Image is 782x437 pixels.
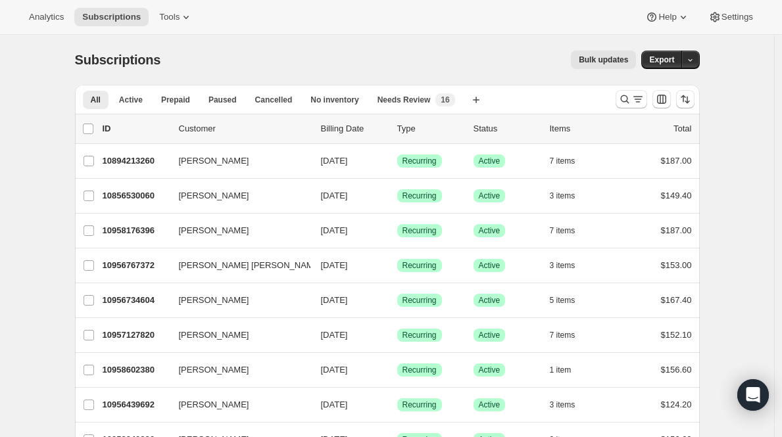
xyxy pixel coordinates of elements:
button: 3 items [550,396,590,414]
span: [DATE] [321,191,348,200]
p: Billing Date [321,122,387,135]
p: 10894213260 [103,154,168,168]
span: 7 items [550,330,575,340]
span: [PERSON_NAME] [179,189,249,202]
button: Sort the results [676,90,695,108]
span: [PERSON_NAME] [179,294,249,307]
span: Active [479,156,501,166]
span: Cancelled [255,95,293,105]
span: [PERSON_NAME] [179,363,249,377]
span: [PERSON_NAME] [179,154,249,168]
button: 1 item [550,361,586,379]
p: 10956734604 [103,294,168,307]
div: 10956734604[PERSON_NAME][DATE]SuccessRecurringSuccessActive5 items$167.40 [103,291,692,310]
span: Prepaid [161,95,190,105]
div: IDCustomerBilling DateTypeStatusItemsTotal [103,122,692,135]
span: $187.00 [661,156,692,166]
span: Paused [208,95,237,105]
span: [PERSON_NAME] [PERSON_NAME] [PERSON_NAME] [179,259,395,272]
div: 10956439692[PERSON_NAME][DATE]SuccessRecurringSuccessActive3 items$124.20 [103,396,692,414]
button: [PERSON_NAME] [171,150,303,172]
button: 7 items [550,152,590,170]
button: 3 items [550,187,590,205]
button: [PERSON_NAME] [PERSON_NAME] [PERSON_NAME] [171,255,303,276]
p: 10956767372 [103,259,168,272]
button: [PERSON_NAME] [171,290,303,311]
span: Recurring [403,330,437,340]
span: 7 items [550,156,575,166]
span: $149.40 [661,191,692,200]
span: $187.00 [661,225,692,235]
span: No inventory [310,95,358,105]
span: Active [119,95,143,105]
span: [DATE] [321,156,348,166]
span: Recurring [403,191,437,201]
span: Recurring [403,225,437,236]
span: Needs Review [378,95,431,105]
span: [DATE] [321,400,348,409]
span: Bulk updates [579,55,628,65]
span: Subscriptions [75,53,161,67]
span: [PERSON_NAME] [179,398,249,411]
button: 5 items [550,291,590,310]
span: [PERSON_NAME] [179,329,249,342]
span: $152.10 [661,330,692,340]
span: Recurring [403,400,437,410]
span: [DATE] [321,365,348,375]
span: 3 items [550,400,575,410]
div: 10956767372[PERSON_NAME] [PERSON_NAME] [PERSON_NAME][DATE]SuccessRecurringSuccessActive3 items$15... [103,256,692,275]
button: Help [637,8,697,26]
button: Subscriptions [74,8,149,26]
span: All [91,95,101,105]
span: [DATE] [321,330,348,340]
button: Search and filter results [616,90,647,108]
span: 3 items [550,260,575,271]
button: [PERSON_NAME] [171,394,303,415]
button: Customize table column order and visibility [652,90,671,108]
button: Settings [700,8,761,26]
div: 10958602380[PERSON_NAME][DATE]SuccessRecurringSuccessActive1 item$156.60 [103,361,692,379]
span: Tools [159,12,180,22]
button: Bulk updates [571,51,636,69]
button: Analytics [21,8,72,26]
span: $156.60 [661,365,692,375]
div: 10957127820[PERSON_NAME][DATE]SuccessRecurringSuccessActive7 items$152.10 [103,326,692,344]
button: 7 items [550,326,590,344]
span: [DATE] [321,225,348,235]
div: Type [397,122,463,135]
div: Items [550,122,616,135]
span: Active [479,295,501,306]
p: 10956439692 [103,398,168,411]
span: Export [649,55,674,65]
span: 3 items [550,191,575,201]
span: Recurring [403,260,437,271]
div: 10856530060[PERSON_NAME][DATE]SuccessRecurringSuccessActive3 items$149.40 [103,187,692,205]
button: [PERSON_NAME] [171,185,303,206]
span: [PERSON_NAME] [179,224,249,237]
span: Subscriptions [82,12,141,22]
button: 3 items [550,256,590,275]
button: [PERSON_NAME] [171,220,303,241]
p: 10856530060 [103,189,168,202]
span: Recurring [403,156,437,166]
div: Open Intercom Messenger [737,379,769,411]
span: Active [479,191,501,201]
span: [DATE] [321,260,348,270]
span: Active [479,260,501,271]
p: 10958602380 [103,363,168,377]
button: Create new view [466,91,487,109]
div: 10894213260[PERSON_NAME][DATE]SuccessRecurringSuccessActive7 items$187.00 [103,152,692,170]
span: $167.40 [661,295,692,305]
span: 16 [441,95,449,105]
span: Analytics [29,12,64,22]
button: Tools [151,8,201,26]
p: 10957127820 [103,329,168,342]
p: Customer [179,122,310,135]
span: Help [658,12,676,22]
span: Active [479,225,501,236]
span: [DATE] [321,295,348,305]
span: Active [479,330,501,340]
span: $124.20 [661,400,692,409]
p: Total [673,122,691,135]
button: 7 items [550,221,590,240]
